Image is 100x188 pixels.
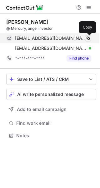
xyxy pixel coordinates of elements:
[6,26,96,31] div: @ Mercury, angel investor
[17,107,67,112] span: Add to email campaign
[6,89,96,100] button: AI write personalized message
[6,19,48,25] div: [PERSON_NAME]
[6,74,96,85] button: save-profile-one-click
[6,104,96,115] button: Add to email campaign
[17,92,84,97] span: AI write personalized message
[16,133,94,138] span: Notes
[17,77,85,82] div: Save to List / ATS / CRM
[6,119,96,128] button: Find work email
[15,35,87,41] span: [EMAIL_ADDRESS][DOMAIN_NAME]
[67,55,91,61] button: Reveal Button
[16,120,94,126] span: Find work email
[6,131,96,140] button: Notes
[15,45,87,51] span: [EMAIL_ADDRESS][DOMAIN_NAME]
[6,4,44,11] img: ContactOut v5.3.10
